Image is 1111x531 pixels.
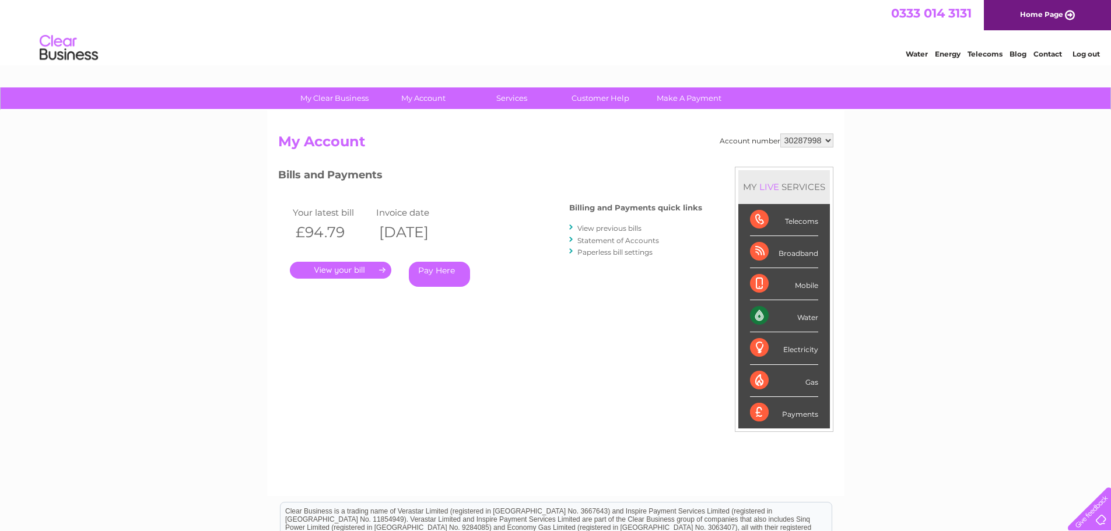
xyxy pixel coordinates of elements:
[290,205,374,220] td: Your latest bill
[757,181,781,192] div: LIVE
[577,236,659,245] a: Statement of Accounts
[1033,50,1062,58] a: Contact
[286,87,383,109] a: My Clear Business
[750,332,818,364] div: Electricity
[281,6,832,57] div: Clear Business is a trading name of Verastar Limited (registered in [GEOGRAPHIC_DATA] No. 3667643...
[375,87,471,109] a: My Account
[373,220,457,244] th: [DATE]
[278,133,833,156] h2: My Account
[39,30,99,66] img: logo.png
[750,268,818,300] div: Mobile
[1073,50,1100,58] a: Log out
[891,6,972,20] a: 0333 014 3131
[750,204,818,236] div: Telecoms
[720,133,833,147] div: Account number
[409,262,470,287] a: Pay Here
[464,87,560,109] a: Services
[750,300,818,332] div: Water
[577,224,642,233] a: View previous bills
[278,167,702,187] h3: Bills and Payments
[577,248,653,256] a: Paperless bill settings
[750,365,818,397] div: Gas
[641,87,737,109] a: Make A Payment
[968,50,1003,58] a: Telecoms
[738,170,830,203] div: MY SERVICES
[935,50,961,58] a: Energy
[569,203,702,212] h4: Billing and Payments quick links
[906,50,928,58] a: Water
[750,397,818,428] div: Payments
[290,220,374,244] th: £94.79
[290,262,391,279] a: .
[750,236,818,268] div: Broadband
[1010,50,1026,58] a: Blog
[373,205,457,220] td: Invoice date
[552,87,649,109] a: Customer Help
